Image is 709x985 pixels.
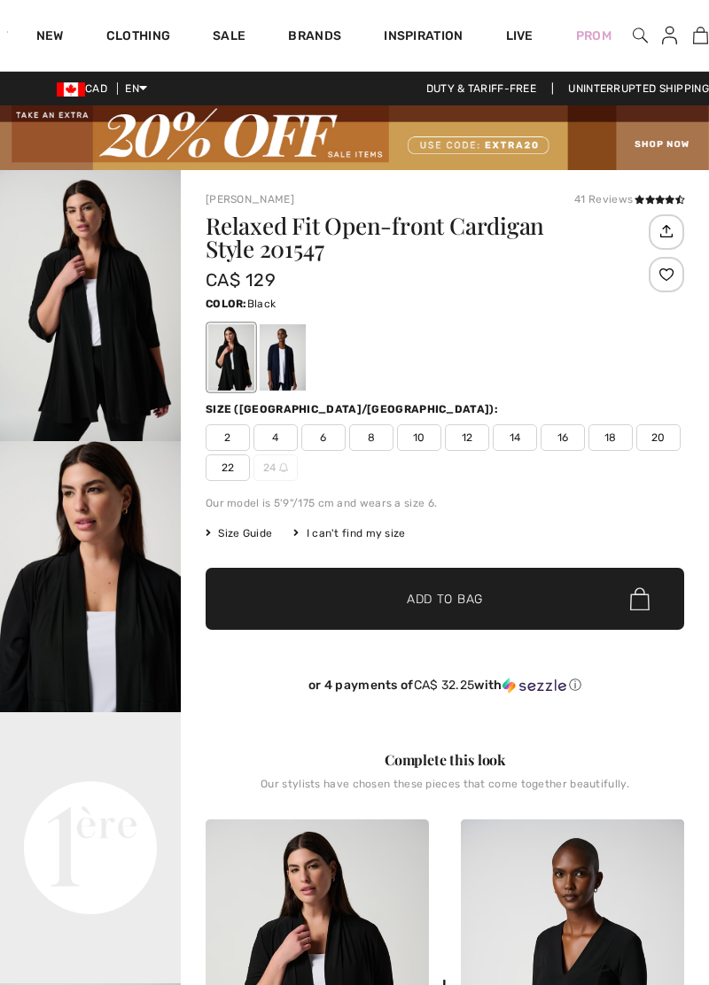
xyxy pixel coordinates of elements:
[57,82,85,97] img: Canadian Dollar
[384,28,463,47] span: Inspiration
[106,28,170,47] a: Clothing
[397,424,441,451] span: 10
[293,525,405,541] div: I can't find my size
[576,27,612,45] a: Prom
[125,82,147,95] span: EN
[541,424,585,451] span: 16
[206,269,276,291] span: CA$ 129
[206,454,250,481] span: 22
[247,298,277,310] span: Black
[206,495,684,511] div: Our model is 5'9"/175 cm and wears a size 6.
[206,525,272,541] span: Size Guide
[633,25,648,46] img: search the website
[206,778,684,804] div: Our stylists have chosen these pieces that come together beautifully.
[260,324,306,391] div: Midnight Blue 40
[301,424,346,451] span: 6
[506,27,534,45] a: Live
[630,588,650,611] img: Bag.svg
[206,678,684,700] div: or 4 payments ofCA$ 32.25withSezzle Click to learn more about Sezzle
[253,424,298,451] span: 4
[206,568,684,630] button: Add to Bag
[662,25,677,46] img: My Info
[279,463,288,472] img: ring-m.svg
[636,424,681,451] span: 20
[692,25,708,46] a: 1
[206,298,247,310] span: Color:
[206,193,294,206] a: [PERSON_NAME]
[253,454,298,481] span: 24
[206,749,684,771] div: Complete this look
[206,678,684,694] div: or 4 payments of with
[349,424,393,451] span: 8
[288,28,341,47] a: Brands
[445,424,489,451] span: 12
[574,191,684,207] div: 41 Reviews
[208,324,254,391] div: Black
[503,678,566,694] img: Sezzle
[588,424,633,451] span: 18
[693,25,708,46] img: My Bag
[206,214,644,260] h1: Relaxed Fit Open-front Cardigan Style 201547
[213,28,245,47] a: Sale
[651,216,681,246] img: Share
[206,424,250,451] span: 2
[493,424,537,451] span: 14
[414,678,475,693] span: CA$ 32.25
[7,14,8,50] img: 1ère Avenue
[36,28,64,47] a: New
[57,82,114,95] span: CAD
[407,590,483,609] span: Add to Bag
[206,401,502,417] div: Size ([GEOGRAPHIC_DATA]/[GEOGRAPHIC_DATA]):
[648,25,691,47] a: Sign In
